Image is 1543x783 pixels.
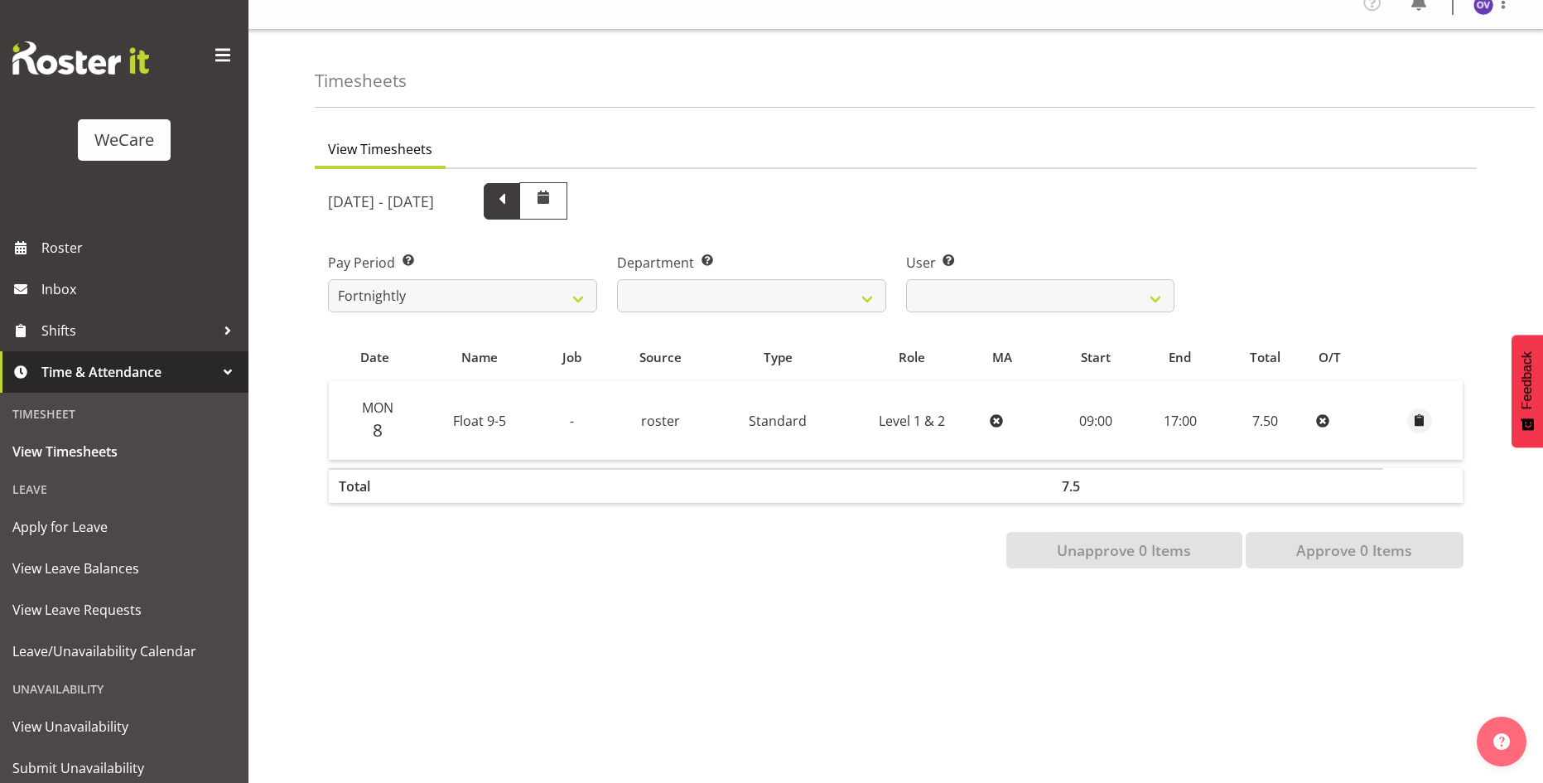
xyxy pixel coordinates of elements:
[430,348,529,367] div: Name
[12,41,149,75] img: Rosterit website logo
[1493,733,1510,750] img: help-xxl-2.png
[1052,468,1139,503] th: 7.5
[615,348,706,367] div: Source
[4,548,244,589] a: View Leave Balances
[570,412,574,430] span: -
[547,348,596,367] div: Job
[851,348,973,367] div: Role
[1246,532,1463,568] button: Approve 0 Items
[617,253,886,273] label: Department
[1222,381,1309,460] td: 7.50
[94,128,154,152] div: WeCare
[1520,351,1535,409] span: Feedback
[4,397,244,431] div: Timesheet
[4,631,244,672] a: Leave/Unavailability Calendar
[328,139,432,159] span: View Timesheets
[641,412,680,430] span: roster
[715,381,841,460] td: Standard
[41,235,240,260] span: Roster
[906,253,1175,273] label: User
[724,348,832,367] div: Type
[41,277,240,302] span: Inbox
[1057,539,1191,561] span: Unapprove 0 Items
[1006,532,1242,568] button: Unapprove 0 Items
[4,672,244,706] div: Unavailability
[4,472,244,506] div: Leave
[328,192,434,210] h5: [DATE] - [DATE]
[41,318,215,343] span: Shifts
[1319,348,1373,367] div: O/T
[992,348,1043,367] div: MA
[329,468,420,503] th: Total
[373,418,383,442] span: 8
[879,412,945,430] span: Level 1 & 2
[1296,539,1412,561] span: Approve 0 Items
[1139,381,1222,460] td: 17:00
[315,71,407,90] h4: Timesheets
[1148,348,1212,367] div: End
[12,756,236,781] span: Submit Unavailability
[41,360,215,384] span: Time & Attendance
[362,399,393,417] span: Mon
[4,431,244,472] a: View Timesheets
[1512,335,1543,447] button: Feedback - Show survey
[12,639,236,664] span: Leave/Unavailability Calendar
[1062,348,1130,367] div: Start
[453,412,506,430] span: Float 9-5
[12,714,236,739] span: View Unavailability
[4,506,244,548] a: Apply for Leave
[12,556,236,581] span: View Leave Balances
[4,706,244,747] a: View Unavailability
[328,253,597,273] label: Pay Period
[12,515,236,539] span: Apply for Leave
[12,597,236,622] span: View Leave Requests
[4,589,244,631] a: View Leave Requests
[1052,381,1139,460] td: 09:00
[12,439,236,464] span: View Timesheets
[338,348,411,367] div: Date
[1231,348,1300,367] div: Total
